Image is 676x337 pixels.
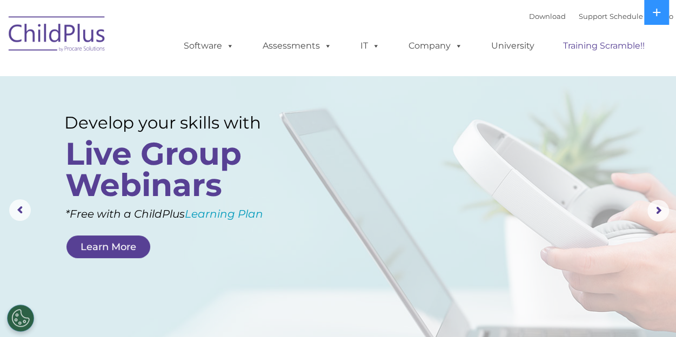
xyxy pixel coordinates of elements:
[398,35,473,57] a: Company
[552,35,655,57] a: Training Scramble!!
[65,204,304,224] rs-layer: *Free with a ChildPlus
[64,113,288,133] rs-layer: Develop your skills with
[150,71,183,79] span: Last name
[65,138,285,201] rs-layer: Live Group Webinars
[7,305,34,332] button: Cookies Settings
[173,35,245,57] a: Software
[579,12,607,21] a: Support
[529,12,673,21] font: |
[252,35,343,57] a: Assessments
[3,9,111,63] img: ChildPlus by Procare Solutions
[610,12,673,21] a: Schedule A Demo
[66,235,150,258] a: Learn More
[480,35,545,57] a: University
[185,207,263,220] a: Learning Plan
[529,12,566,21] a: Download
[350,35,391,57] a: IT
[150,116,196,124] span: Phone number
